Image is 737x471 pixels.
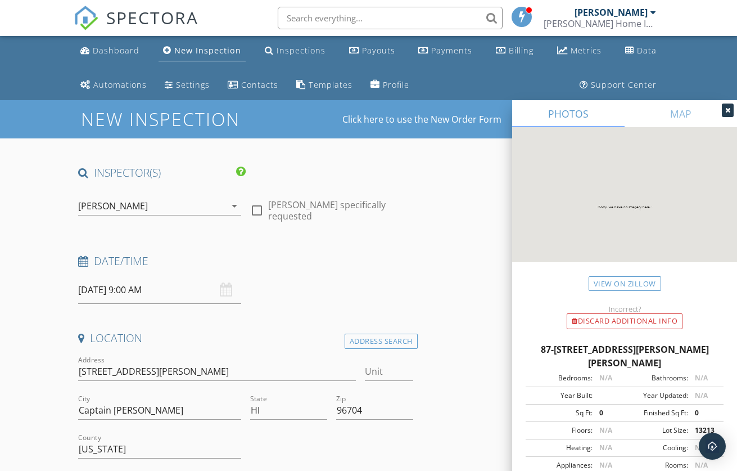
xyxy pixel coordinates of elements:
[637,45,657,56] div: Data
[529,391,593,401] div: Year Built:
[526,343,724,370] div: 87-[STREET_ADDRESS][PERSON_NAME][PERSON_NAME]
[695,373,708,383] span: N/A
[591,79,657,90] div: Support Center
[345,41,400,61] a: Payouts
[512,127,737,289] img: streetview
[553,41,606,61] a: Metrics
[688,425,720,436] div: 13213
[93,45,139,56] div: Dashboard
[76,75,151,96] a: Automations (Basic)
[529,460,593,470] div: Appliances:
[529,425,593,436] div: Floors:
[509,45,533,56] div: Billing
[74,6,98,30] img: The Best Home Inspection Software - Spectora
[278,7,503,29] input: Search everything...
[414,41,477,61] a: Payments
[695,391,708,400] span: N/A
[599,443,612,452] span: N/A
[512,304,737,313] div: Incorrect?
[593,408,625,418] div: 0
[695,460,708,470] span: N/A
[81,109,330,129] h1: New Inspection
[93,79,147,90] div: Automations
[106,6,198,29] span: SPECTORA
[159,41,246,61] a: New Inspection
[599,460,612,470] span: N/A
[383,79,409,90] div: Profile
[309,79,352,90] div: Templates
[491,41,538,61] a: Billing
[78,276,241,304] input: Select date
[575,7,648,18] div: [PERSON_NAME]
[362,45,395,56] div: Payouts
[78,254,413,268] h4: Date/Time
[228,199,241,213] i: arrow_drop_down
[268,199,413,222] label: [PERSON_NAME] specifically requested
[342,115,501,124] a: Click here to use the New Order Form
[688,408,720,418] div: 0
[625,443,688,453] div: Cooling:
[174,45,241,56] div: New Inspection
[571,45,602,56] div: Metrics
[589,276,661,291] a: View on Zillow
[78,201,148,211] div: [PERSON_NAME]
[544,18,656,29] div: Maika’i Home Inspections
[625,425,688,436] div: Lot Size:
[345,334,418,349] div: Address Search
[431,45,472,56] div: Payments
[260,41,330,61] a: Inspections
[625,100,737,127] a: MAP
[277,45,325,56] div: Inspections
[699,433,726,460] div: Open Intercom Messenger
[621,41,661,61] a: Data
[160,75,214,96] a: Settings
[599,373,612,383] span: N/A
[76,41,144,61] a: Dashboard
[529,408,593,418] div: Sq Ft:
[74,15,198,39] a: SPECTORA
[529,373,593,383] div: Bedrooms:
[625,460,688,470] div: Rooms:
[512,100,625,127] a: PHOTOS
[529,443,593,453] div: Heating:
[695,443,708,452] span: N/A
[567,313,682,329] div: Discard Additional info
[625,408,688,418] div: Finished Sq Ft:
[78,165,246,180] h4: INSPECTOR(S)
[292,75,357,96] a: Templates
[176,79,210,90] div: Settings
[625,391,688,401] div: Year Updated:
[366,75,414,96] a: Company Profile
[78,331,413,346] h4: Location
[241,79,278,90] div: Contacts
[599,425,612,435] span: N/A
[223,75,283,96] a: Contacts
[575,75,661,96] a: Support Center
[625,373,688,383] div: Bathrooms:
